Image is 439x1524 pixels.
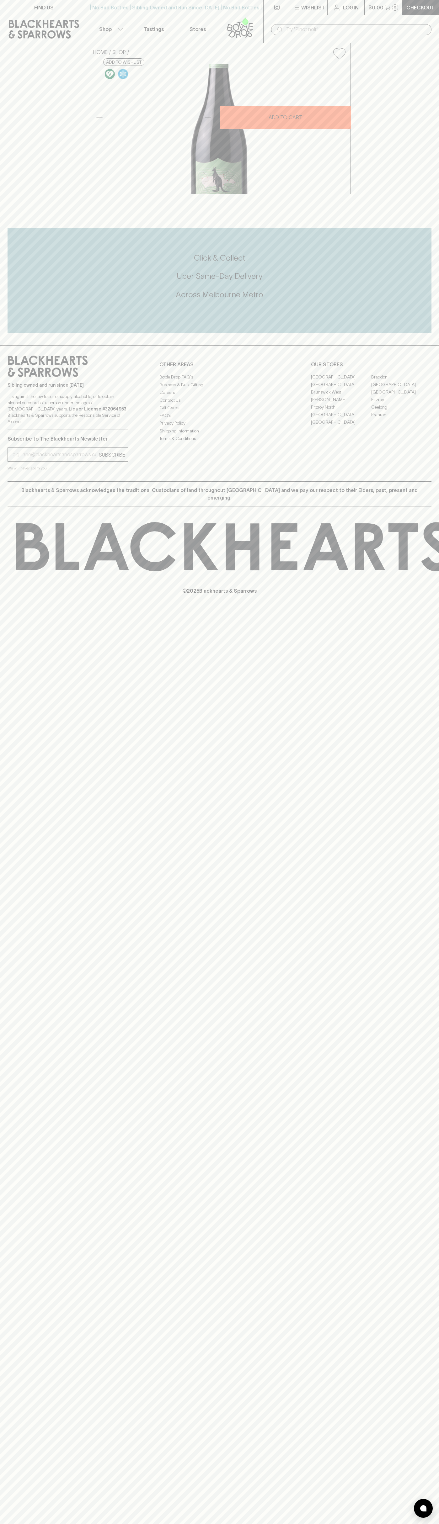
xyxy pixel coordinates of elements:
img: Chilled Red [118,69,128,79]
a: Brunswick West [311,388,371,396]
a: Wonderful as is, but a slight chill will enhance the aromatics and give it a beautiful crunch. [116,67,130,81]
a: Prahran [371,411,431,418]
p: OUR STORES [311,361,431,368]
input: Try "Pinot noir" [286,24,426,34]
a: Stores [176,15,220,43]
p: Stores [190,25,206,33]
a: Privacy Policy [159,420,280,427]
a: [PERSON_NAME] [311,396,371,403]
a: Bottle Drop FAQ's [159,373,280,381]
a: FAQ's [159,412,280,419]
p: SUBSCRIBE [99,451,125,458]
p: Login [343,4,359,11]
a: Fitzroy North [311,403,371,411]
input: e.g. jane@blackheartsandsparrows.com.au [13,450,96,460]
p: $0.00 [368,4,383,11]
a: [GEOGRAPHIC_DATA] [311,411,371,418]
a: Fitzroy [371,396,431,403]
button: ADD TO CART [220,106,351,129]
h5: Uber Same-Day Delivery [8,271,431,281]
img: 41212.png [88,64,351,194]
p: Checkout [406,4,435,11]
p: 0 [394,6,396,9]
div: Call to action block [8,228,431,333]
a: [GEOGRAPHIC_DATA] [311,418,371,426]
img: bubble-icon [420,1505,426,1511]
a: Shipping Information [159,427,280,435]
button: Add to wishlist [331,46,348,62]
p: FIND US [34,4,54,11]
p: Wishlist [301,4,325,11]
a: Braddon [371,373,431,381]
a: HOME [93,49,108,55]
a: Business & Bulk Gifting [159,381,280,389]
button: Shop [88,15,132,43]
p: We will never spam you [8,465,128,471]
a: [GEOGRAPHIC_DATA] [311,373,371,381]
p: Sibling owned and run since [DATE] [8,382,128,388]
a: [GEOGRAPHIC_DATA] [371,381,431,388]
p: Shop [99,25,112,33]
a: Terms & Conditions [159,435,280,442]
strong: Liquor License #32064953 [69,406,126,411]
a: Contact Us [159,396,280,404]
img: Vegan [105,69,115,79]
p: It is against the law to sell or supply alcohol to, or to obtain alcohol on behalf of a person un... [8,393,128,425]
a: Tastings [132,15,176,43]
button: Add to wishlist [103,58,144,66]
a: [GEOGRAPHIC_DATA] [371,388,431,396]
a: SHOP [112,49,126,55]
a: Geelong [371,403,431,411]
p: Tastings [144,25,164,33]
a: [GEOGRAPHIC_DATA] [311,381,371,388]
p: OTHER AREAS [159,361,280,368]
button: SUBSCRIBE [96,448,128,461]
p: ADD TO CART [269,114,302,121]
a: Gift Cards [159,404,280,412]
a: Made without the use of any animal products. [103,67,116,81]
h5: Click & Collect [8,253,431,263]
h5: Across Melbourne Metro [8,289,431,300]
p: Blackhearts & Sparrows acknowledges the traditional Custodians of land throughout [GEOGRAPHIC_DAT... [12,486,427,501]
a: Careers [159,389,280,396]
p: Subscribe to The Blackhearts Newsletter [8,435,128,442]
